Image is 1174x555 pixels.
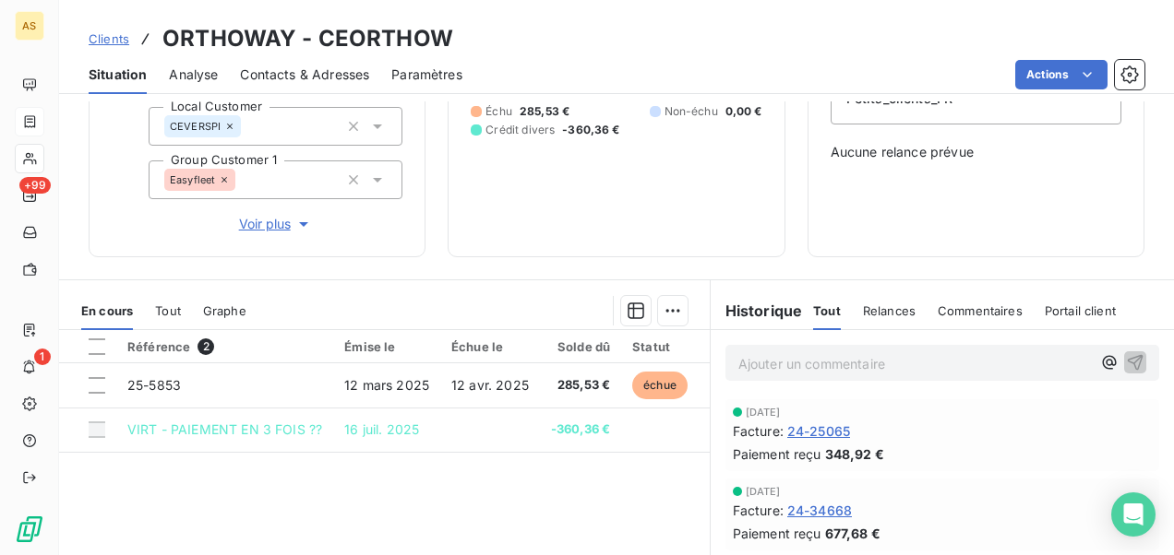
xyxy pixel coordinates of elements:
[813,303,841,318] span: Tout
[632,372,688,399] span: échue
[170,174,215,185] span: Easyfleet
[203,303,246,318] span: Graphe
[825,524,880,543] span: 677,68 €
[520,103,569,120] span: 285,53 €
[240,65,369,84] span: Contacts & Adresses
[391,65,462,84] span: Paramètres
[733,524,821,543] span: Paiement reçu
[81,303,133,318] span: En cours
[451,339,529,354] div: Échue le
[155,303,181,318] span: Tout
[746,486,781,497] span: [DATE]
[1111,492,1156,537] div: Open Intercom Messenger
[863,303,916,318] span: Relances
[169,65,218,84] span: Analyse
[241,118,256,135] input: Ajouter une valeur
[235,171,250,188] input: Ajouter une valeur
[89,65,147,84] span: Situation
[15,11,44,41] div: AS
[746,407,781,418] span: [DATE]
[1015,60,1108,89] button: Actions
[451,377,529,393] span: 12 avr. 2025
[733,501,784,520] span: Facture :
[239,215,313,233] span: Voir plus
[344,421,419,437] span: 16 juil. 2025
[787,501,852,520] span: 24-34668
[162,22,453,55] h3: ORTHOWAY - CEORTHOW
[825,444,884,464] span: 348,92 €
[485,103,512,120] span: Échu
[127,421,322,437] span: VIRT - PAIEMENT EN 3 FOIS ??
[34,348,51,365] span: 1
[485,122,555,138] span: Crédit divers
[551,376,610,395] span: 285,53 €
[344,339,429,354] div: Émise le
[127,377,181,393] span: 25-5853
[89,30,129,48] a: Clients
[831,143,1121,161] span: Aucune relance prévue
[1045,303,1116,318] span: Portail client
[733,421,784,441] span: Facture :
[19,177,51,194] span: +99
[938,303,1023,318] span: Commentaires
[632,339,688,354] div: Statut
[725,103,762,120] span: 0,00 €
[733,444,821,464] span: Paiement reçu
[198,338,214,355] span: 2
[170,121,221,132] span: CEVERSPI
[149,214,402,234] button: Voir plus
[551,420,610,439] span: -360,36 €
[15,514,44,544] img: Logo LeanPay
[665,103,718,120] span: Non-échu
[344,377,429,393] span: 12 mars 2025
[711,300,803,322] h6: Historique
[562,122,619,138] span: -360,36 €
[551,339,610,354] div: Solde dû
[89,31,129,46] span: Clients
[127,338,322,355] div: Référence
[787,421,850,441] span: 24-25065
